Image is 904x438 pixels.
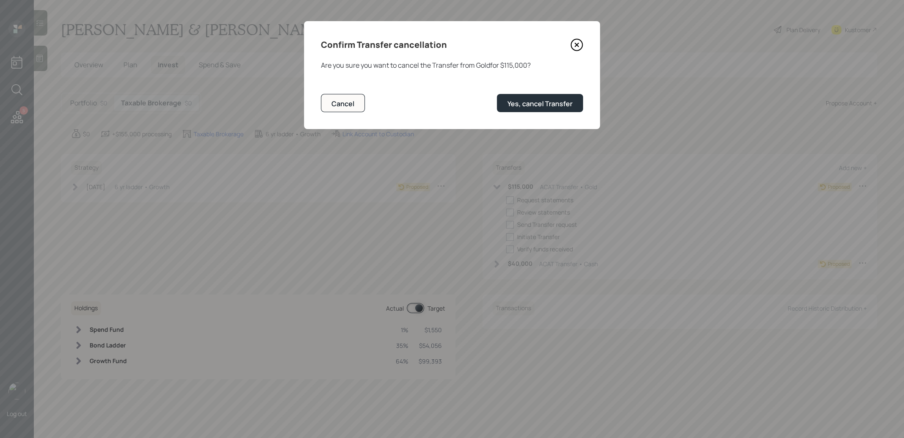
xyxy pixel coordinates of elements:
[331,99,354,108] div: Cancel
[321,38,447,52] h4: Confirm Transfer cancellation
[321,60,583,70] div: Are you sure you want to cancel the Transfer from Gold for $115,000 ?
[321,94,365,112] button: Cancel
[507,99,573,108] div: Yes, cancel Transfer
[497,94,583,112] button: Yes, cancel Transfer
